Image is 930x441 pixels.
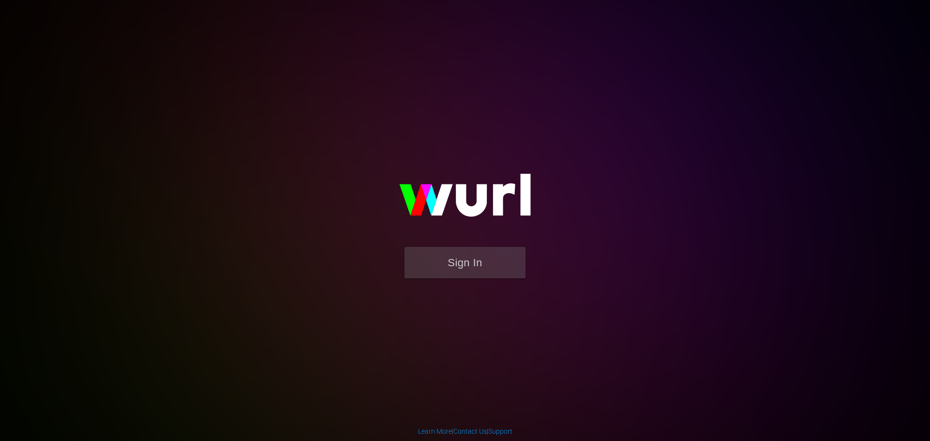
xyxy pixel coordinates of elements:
div: | | [418,426,512,436]
a: Support [488,427,512,435]
img: wurl-logo-on-black-223613ac3d8ba8fe6dc639794a292ebdb59501304c7dfd60c99c58986ef67473.svg [368,153,562,247]
a: Contact Us [453,427,487,435]
button: Sign In [404,247,526,278]
a: Learn More [418,427,452,435]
